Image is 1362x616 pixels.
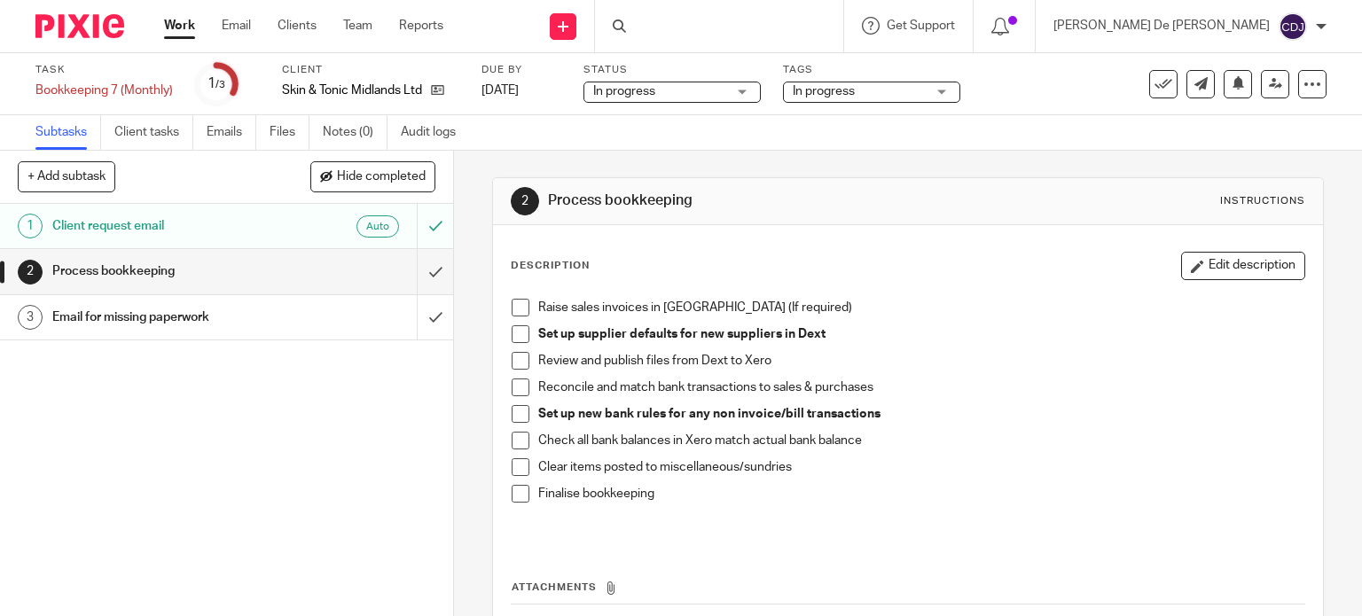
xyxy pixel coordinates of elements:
[207,74,225,94] div: 1
[35,63,173,77] label: Task
[343,17,372,35] a: Team
[114,115,193,150] a: Client tasks
[35,115,101,150] a: Subtasks
[35,14,124,38] img: Pixie
[1220,194,1305,208] div: Instructions
[401,115,469,150] a: Audit logs
[164,17,195,35] a: Work
[511,187,539,215] div: 2
[222,17,251,35] a: Email
[783,63,960,77] label: Tags
[887,19,955,32] span: Get Support
[548,191,945,210] h1: Process bookkeeping
[538,458,1305,476] p: Clear items posted to miscellaneous/sundries
[52,213,284,239] h1: Client request email
[52,258,284,285] h1: Process bookkeeping
[310,161,435,191] button: Hide completed
[481,84,519,97] span: [DATE]
[207,115,256,150] a: Emails
[538,352,1305,370] p: Review and publish files from Dext to Xero
[511,259,590,273] p: Description
[538,299,1305,316] p: Raise sales invoices in [GEOGRAPHIC_DATA] (If required)
[538,378,1305,396] p: Reconcile and match bank transactions to sales & purchases
[356,215,399,238] div: Auto
[215,80,225,90] small: /3
[481,63,561,77] label: Due by
[512,582,597,592] span: Attachments
[35,82,173,99] div: Bookkeeping 7 (Monthly)
[593,85,655,97] span: In progress
[399,17,443,35] a: Reports
[278,17,317,35] a: Clients
[18,305,43,330] div: 3
[1053,17,1270,35] p: [PERSON_NAME] De [PERSON_NAME]
[1279,12,1307,41] img: svg%3E
[538,485,1305,503] p: Finalise bookkeeping
[18,161,115,191] button: + Add subtask
[282,82,422,99] p: Skin & Tonic Midlands Ltd
[583,63,761,77] label: Status
[323,115,387,150] a: Notes (0)
[282,63,459,77] label: Client
[337,170,426,184] span: Hide completed
[18,214,43,238] div: 1
[793,85,855,97] span: In progress
[270,115,309,150] a: Files
[52,304,284,331] h1: Email for missing paperwork
[18,260,43,285] div: 2
[538,408,881,420] strong: Set up new bank rules for any non invoice/bill transactions
[538,328,826,340] strong: Set up supplier defaults for new suppliers in Dext
[538,432,1305,449] p: Check all bank balances in Xero match actual bank balance
[1181,252,1305,280] button: Edit description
